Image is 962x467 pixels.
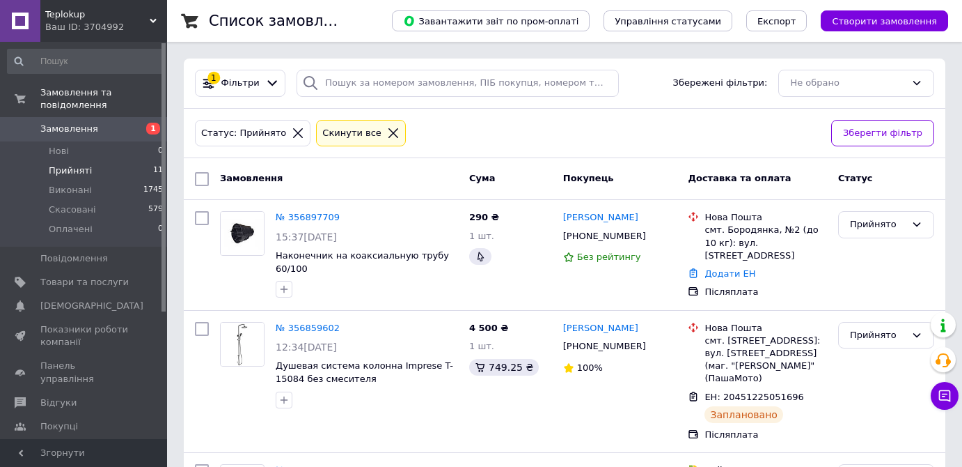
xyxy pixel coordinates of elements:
[276,231,337,243] span: 15:37[DATE]
[40,300,143,312] span: [DEMOGRAPHIC_DATA]
[469,231,494,241] span: 1 шт.
[704,286,827,298] div: Післяплата
[146,123,160,135] span: 1
[40,420,78,433] span: Покупці
[40,276,129,289] span: Товари та послуги
[831,120,934,147] button: Зберегти фільтр
[704,335,827,385] div: смт. [STREET_ADDRESS]: вул. [STREET_ADDRESS] (маг. "[PERSON_NAME]" (ПашаМото)
[276,360,453,384] a: Душевая система колонна Imprese T-15084 без смесителя
[220,211,265,256] a: Фото товару
[221,77,260,90] span: Фільтри
[688,173,791,183] span: Доставка та оплата
[297,70,619,97] input: Пошук за номером замовлення, ПІБ покупця, номером телефону, Email, номером накладної
[604,10,732,31] button: Управління статусами
[276,323,340,333] a: № 356859602
[148,204,163,216] span: 579
[40,360,129,385] span: Панель управління
[49,223,93,236] span: Оплачені
[821,10,948,31] button: Створити замовлення
[577,362,603,373] span: 100%
[469,173,495,183] span: Cума
[469,341,494,351] span: 1 шт.
[40,397,77,409] span: Відгуки
[153,164,163,177] span: 11
[276,212,340,222] a: № 356897709
[7,49,164,74] input: Пошук
[220,173,283,183] span: Замовлення
[843,126,922,141] span: Зберегти фільтр
[931,382,959,410] button: Чат з покупцем
[45,8,150,21] span: Teplokup
[207,72,220,84] div: 1
[577,252,641,262] span: Без рейтингу
[220,322,265,367] a: Фото товару
[704,268,755,279] a: Додати ЕН
[832,16,937,26] span: Створити замовлення
[704,392,803,402] span: ЕН: 20451225051696
[563,211,638,224] a: [PERSON_NAME]
[469,359,539,376] div: 749.25 ₴
[704,211,827,224] div: Нова Пошта
[320,126,384,141] div: Cкинути все
[560,337,649,355] div: [PHONE_NUMBER]
[850,217,906,232] div: Прийнято
[158,223,163,236] span: 0
[49,204,96,216] span: Скасовані
[40,86,167,112] span: Замовлення та повідомлення
[560,227,649,245] div: [PHONE_NUMBER]
[45,21,167,33] div: Ваш ID: 3704992
[49,184,92,197] span: Виконані
[790,76,906,91] div: Не обрано
[850,328,906,343] div: Прийнято
[143,184,163,197] span: 1745
[563,173,614,183] span: Покупець
[838,173,873,183] span: Статус
[276,250,449,274] a: Наконечник на коаксиальную трубу 60/100
[469,323,508,333] span: 4 500 ₴
[673,77,768,90] span: Збережені фільтри:
[158,145,163,158] span: 0
[198,126,289,141] div: Статус: Прийнято
[40,123,98,135] span: Замовлення
[704,429,827,441] div: Післяплата
[469,212,499,222] span: 290 ₴
[615,16,721,26] span: Управління статусами
[392,10,590,31] button: Завантажити звіт по пром-оплаті
[209,13,350,29] h1: Список замовлень
[563,322,638,335] a: [PERSON_NAME]
[757,16,796,26] span: Експорт
[40,252,108,265] span: Повідомлення
[276,342,337,353] span: 12:34[DATE]
[40,323,129,349] span: Показники роботи компанії
[221,212,264,255] img: Фото товару
[704,406,783,423] div: Заплановано
[403,15,578,27] span: Завантажити звіт по пром-оплаті
[704,224,827,262] div: смт. Бородянка, №2 (до 10 кг): вул. [STREET_ADDRESS]
[221,323,264,366] img: Фото товару
[704,322,827,335] div: Нова Пошта
[49,145,69,158] span: Нові
[49,164,92,177] span: Прийняті
[746,10,807,31] button: Експорт
[807,15,948,26] a: Створити замовлення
